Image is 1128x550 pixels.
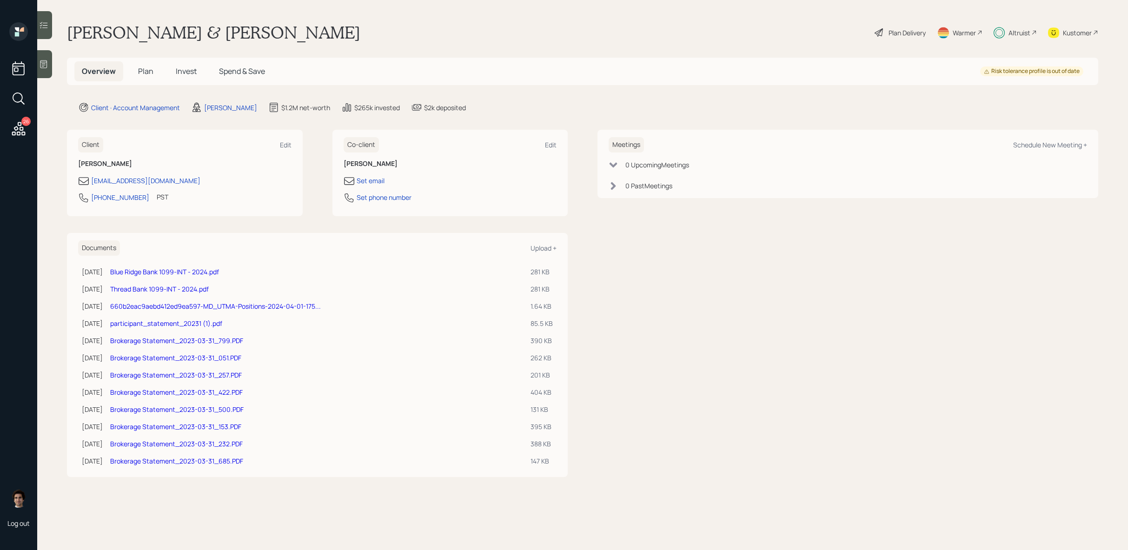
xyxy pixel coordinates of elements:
div: Log out [7,519,30,528]
div: Plan Delivery [889,28,926,38]
a: Brokerage Statement_2023-03-31_257.PDF [110,371,242,379]
div: Altruist [1009,28,1030,38]
h6: Co-client [344,137,379,152]
div: $1.2M net-worth [281,103,330,113]
div: [DATE] [82,318,103,328]
div: 388 KB [531,439,553,449]
div: [EMAIL_ADDRESS][DOMAIN_NAME] [91,176,200,186]
div: [DATE] [82,353,103,363]
div: 0 Past Meeting s [625,181,672,191]
a: participant_statement_20231 (1).pdf [110,319,222,328]
a: Brokerage Statement_2023-03-31_799.PDF [110,336,243,345]
div: 390 KB [531,336,553,345]
a: Thread Bank 1099-INT - 2024.pdf [110,285,209,293]
span: Invest [176,66,197,76]
div: [PHONE_NUMBER] [91,192,149,202]
span: Overview [82,66,116,76]
h6: [PERSON_NAME] [78,160,292,168]
div: [DATE] [82,336,103,345]
div: [DATE] [82,404,103,414]
div: [DATE] [82,370,103,380]
a: Brokerage Statement_2023-03-31_500.PDF [110,405,244,414]
div: Upload + [531,244,557,252]
div: Risk tolerance profile is out of date [984,67,1080,75]
div: [DATE] [82,456,103,466]
div: $2k deposited [424,103,466,113]
h6: Meetings [609,137,644,152]
div: 262 KB [531,353,553,363]
div: $265k invested [354,103,400,113]
div: Set phone number [357,192,411,202]
div: 85.5 KB [531,318,553,328]
span: Plan [138,66,153,76]
h6: Documents [78,240,120,256]
div: Kustomer [1063,28,1092,38]
div: 131 KB [531,404,553,414]
h6: [PERSON_NAME] [344,160,557,168]
div: [DATE] [82,439,103,449]
div: 0 Upcoming Meeting s [625,160,689,170]
h6: Client [78,137,103,152]
div: [PERSON_NAME] [204,103,257,113]
div: 281 KB [531,284,553,294]
h1: [PERSON_NAME] & [PERSON_NAME] [67,22,360,43]
img: harrison-schaefer-headshot-2.png [9,489,28,508]
div: [DATE] [82,301,103,311]
div: [DATE] [82,284,103,294]
div: [DATE] [82,387,103,397]
a: Brokerage Statement_2023-03-31_051.PDF [110,353,241,362]
div: [DATE] [82,267,103,277]
div: Edit [280,140,292,149]
div: 1.64 KB [531,301,553,311]
a: Blue Ridge Bank 1099-INT - 2024.pdf [110,267,219,276]
a: Brokerage Statement_2023-03-31_232.PDF [110,439,243,448]
div: Set email [357,176,385,186]
a: 660b2eac9aebd412ed9ea597-MD_UTMA-Positions-2024-04-01-175... [110,302,321,311]
div: 404 KB [531,387,553,397]
a: Brokerage Statement_2023-03-31_153.PDF [110,422,241,431]
div: Client · Account Management [91,103,180,113]
span: Spend & Save [219,66,265,76]
div: [DATE] [82,422,103,431]
div: 26 [21,117,31,126]
div: Schedule New Meeting + [1013,140,1087,149]
div: Edit [545,140,557,149]
div: 201 KB [531,370,553,380]
div: PST [157,192,168,202]
a: Brokerage Statement_2023-03-31_422.PDF [110,388,243,397]
div: Warmer [953,28,976,38]
div: 281 KB [531,267,553,277]
div: 395 KB [531,422,553,431]
a: Brokerage Statement_2023-03-31_685.PDF [110,457,243,465]
div: 147 KB [531,456,553,466]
